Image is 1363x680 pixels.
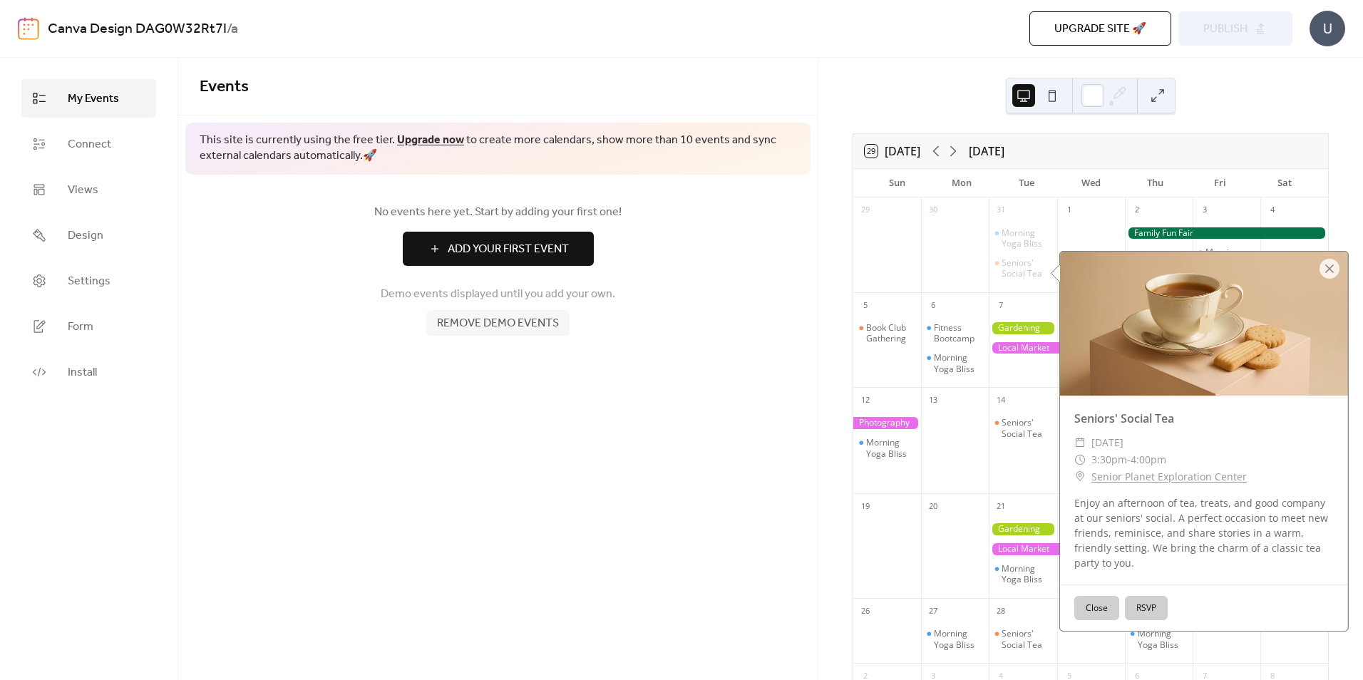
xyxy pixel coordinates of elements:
span: Views [68,182,98,199]
span: No events here yet. Start by adding your first one! [200,204,796,221]
button: Add Your First Event [403,232,594,266]
div: Morning Yoga Bliss [921,628,989,650]
div: 1 [1061,202,1077,218]
div: Seniors' Social Tea [1002,417,1051,439]
div: 4 [1265,202,1280,218]
span: Install [68,364,97,381]
span: - [1127,451,1131,468]
span: 4:00pm [1131,451,1166,468]
span: Remove demo events [437,315,559,332]
div: 5 [858,297,873,313]
div: ​ [1074,468,1086,485]
div: Mon [930,169,994,197]
div: Morning Yoga Bliss [1138,628,1187,650]
div: Morning Yoga Bliss [989,563,1056,585]
div: Morning Yoga Bliss [866,437,915,459]
div: 3 [1197,202,1213,218]
b: / [227,16,231,43]
span: This site is currently using the free tier. to create more calendars, show more than 10 events an... [200,133,796,165]
div: Seniors' Social Tea [1002,257,1051,279]
div: Seniors' Social Tea [989,417,1056,439]
span: Settings [68,273,110,290]
a: My Events [21,79,156,118]
div: Photography Exhibition [853,417,921,429]
div: ​ [1074,451,1086,468]
div: Tue [994,169,1059,197]
span: Form [68,319,93,336]
div: Gardening Workshop [989,523,1056,535]
span: 3:30pm [1091,451,1127,468]
button: Remove demo events [426,310,570,336]
button: 29[DATE] [860,141,925,161]
div: Seniors' Social Tea [1002,628,1051,650]
div: 14 [993,392,1009,408]
button: Upgrade site 🚀 [1029,11,1171,46]
div: Enjoy an afternoon of tea, treats, and good company at our seniors' social. A perfect occasion to... [1060,495,1348,570]
div: Morning Yoga Bliss [1205,247,1255,269]
div: 31 [993,202,1009,218]
div: 6 [925,297,941,313]
span: [DATE] [1091,434,1123,451]
a: Form [21,307,156,346]
button: RSVP [1125,596,1168,620]
div: Morning Yoga Bliss [1002,227,1051,249]
div: Family Fun Fair [1125,227,1328,239]
div: Local Market [989,342,1124,354]
a: Canva Design DAG0W32Rt7I [48,16,227,43]
div: Morning Yoga Bliss [1125,628,1193,650]
a: Views [21,170,156,209]
div: Seniors' Social Tea [989,257,1056,279]
div: 2 [1129,202,1145,218]
div: 12 [858,392,873,408]
div: Fitness Bootcamp [934,322,983,344]
div: 29 [858,202,873,218]
div: 30 [925,202,941,218]
a: Upgrade now [397,129,464,151]
span: Design [68,227,103,244]
span: Add Your First Event [448,241,569,258]
div: Thu [1123,169,1188,197]
div: [DATE] [969,143,1004,160]
button: Close [1074,596,1119,620]
div: Wed [1059,169,1123,197]
div: Sun [865,169,930,197]
a: Design [21,216,156,254]
div: Morning Yoga Bliss [921,352,989,374]
div: Morning Yoga Bliss [853,437,921,459]
div: Morning Yoga Bliss [1193,247,1260,269]
a: Add Your First Event [200,232,796,266]
a: Connect [21,125,156,163]
div: Book Club Gathering [866,322,915,344]
div: 7 [993,297,1009,313]
div: Local Market [989,543,1124,555]
span: Demo events displayed until you add your own. [381,286,615,303]
div: Fitness Bootcamp [921,322,989,344]
span: Events [200,71,249,103]
div: Seniors' Social Tea [989,628,1056,650]
div: Fri [1188,169,1253,197]
a: Settings [21,262,156,300]
div: 21 [993,498,1009,514]
img: logo [18,17,39,40]
a: Install [21,353,156,391]
div: 28 [993,603,1009,619]
div: Sat [1252,169,1317,197]
div: 13 [925,392,941,408]
div: 19 [858,498,873,514]
div: U [1310,11,1345,46]
div: Seniors' Social Tea [1060,410,1348,427]
div: 26 [858,603,873,619]
div: Morning Yoga Bliss [989,227,1056,249]
span: My Events [68,91,119,108]
div: 27 [925,603,941,619]
div: Book Club Gathering [853,322,921,344]
div: 20 [925,498,941,514]
a: Senior Planet Exploration Center [1091,468,1247,485]
b: a [231,16,238,43]
div: Morning Yoga Bliss [1002,563,1051,585]
div: ​ [1074,434,1086,451]
span: Upgrade site 🚀 [1054,21,1146,38]
div: Morning Yoga Bliss [934,628,983,650]
div: Gardening Workshop [989,322,1056,334]
div: Morning Yoga Bliss [934,352,983,374]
